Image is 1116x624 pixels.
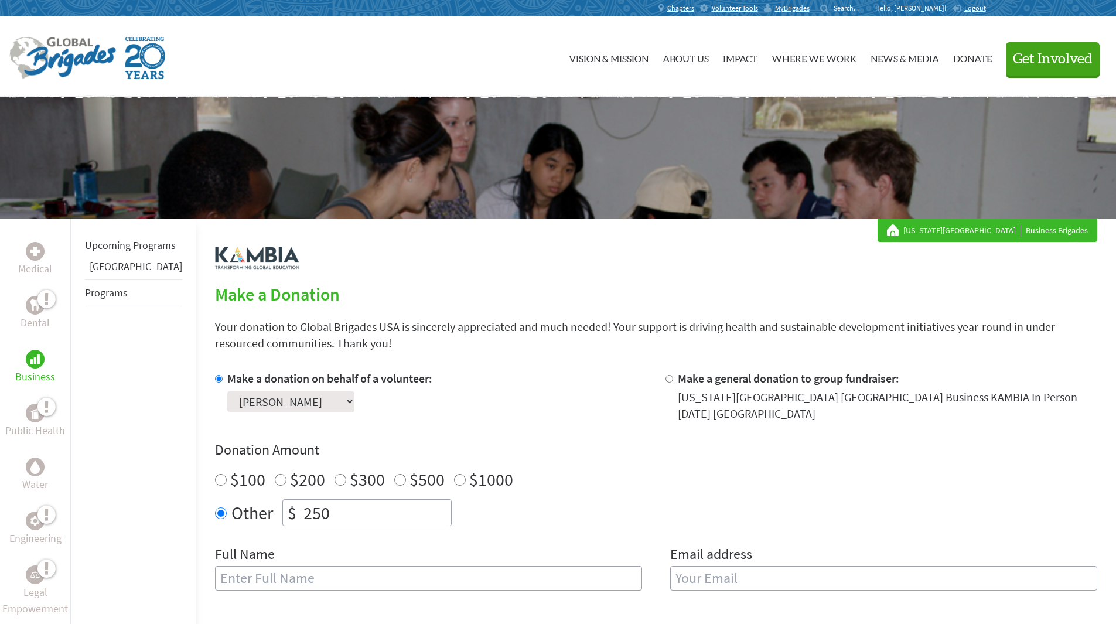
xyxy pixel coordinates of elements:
input: Enter Amount [301,500,451,526]
div: Business Brigades [887,224,1088,236]
div: Public Health [26,404,45,422]
div: Business [26,350,45,369]
input: Enter Full Name [215,566,642,591]
img: Medical [30,247,40,256]
a: Public HealthPublic Health [5,404,65,439]
span: Chapters [667,4,694,13]
li: Programs [85,279,182,306]
a: Logout [952,4,986,13]
a: Programs [85,286,128,299]
div: $ [283,500,301,526]
label: $300 [350,468,385,490]
p: Public Health [5,422,65,439]
p: Medical [18,261,52,277]
div: Dental [26,296,45,315]
a: BusinessBusiness [15,350,55,385]
label: Make a donation on behalf of a volunteer: [227,371,432,386]
h4: Donation Amount [215,441,1097,459]
input: Search... [834,4,867,12]
span: Get Involved [1013,52,1093,66]
div: Medical [26,242,45,261]
input: Your Email [670,566,1097,591]
p: Your donation to Global Brigades USA is sincerely appreciated and much needed! Your support is dr... [215,319,1097,352]
img: logo-kambia.png [215,247,299,270]
a: Where We Work [772,26,856,87]
div: Legal Empowerment [26,565,45,584]
li: Panama [85,258,182,279]
a: Impact [723,26,757,87]
a: [US_STATE][GEOGRAPHIC_DATA] [903,224,1021,236]
a: Vision & Mission [569,26,649,87]
p: Hello, [PERSON_NAME]! [875,4,952,13]
a: [GEOGRAPHIC_DATA] [90,260,182,273]
img: Legal Empowerment [30,571,40,578]
li: Upcoming Programs [85,233,182,258]
button: Get Involved [1006,42,1100,76]
div: Water [26,458,45,476]
label: $100 [230,468,265,490]
img: Business [30,354,40,364]
p: Dental [21,315,50,331]
a: News & Media [871,26,939,87]
img: Public Health [30,407,40,419]
img: Global Brigades Celebrating 20 Years [125,37,165,79]
h2: Make a Donation [215,284,1097,305]
a: Donate [953,26,992,87]
label: Other [231,499,273,526]
span: Volunteer Tools [712,4,758,13]
label: $200 [290,468,325,490]
label: $1000 [469,468,513,490]
p: Business [15,369,55,385]
div: [US_STATE][GEOGRAPHIC_DATA] [GEOGRAPHIC_DATA] Business KAMBIA In Person [DATE] [GEOGRAPHIC_DATA] [678,389,1097,422]
a: MedicalMedical [18,242,52,277]
a: Legal EmpowermentLegal Empowerment [2,565,68,617]
img: Dental [30,299,40,311]
p: Water [22,476,48,493]
label: $500 [409,468,445,490]
a: Upcoming Programs [85,238,176,252]
a: About Us [663,26,709,87]
a: DentalDental [21,296,50,331]
label: Full Name [215,545,275,566]
p: Legal Empowerment [2,584,68,617]
p: Engineering [9,530,62,547]
img: Global Brigades Logo [9,37,116,79]
a: WaterWater [22,458,48,493]
a: EngineeringEngineering [9,512,62,547]
div: Engineering [26,512,45,530]
label: Email address [670,545,752,566]
label: Make a general donation to group fundraiser: [678,371,899,386]
span: MyBrigades [775,4,810,13]
img: Engineering [30,516,40,526]
img: Water [30,460,40,473]
span: Logout [964,4,986,12]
